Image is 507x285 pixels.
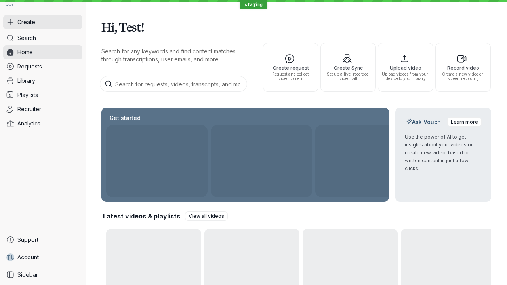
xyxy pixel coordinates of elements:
span: U [11,253,15,261]
button: Create [3,15,82,29]
button: Upload videoUpload videos from your device to your library [378,43,433,92]
span: Support [17,236,38,244]
button: Record videoCreate a new video or screen recording [435,43,491,92]
a: Sidebar [3,268,82,282]
span: Requests [17,63,42,70]
button: Create SyncSet up a live, recorded video call [320,43,376,92]
span: Sidebar [17,271,38,279]
span: Set up a live, recorded video call [324,72,372,81]
span: Upload videos from your device to your library [381,72,430,81]
span: Analytics [17,120,40,127]
span: Home [17,48,33,56]
span: Request and collect video content [267,72,315,81]
a: TUAccount [3,250,82,264]
span: Create a new video or screen recording [439,72,487,81]
a: Requests [3,59,82,74]
h1: Hi, Test! [101,16,491,38]
span: Create [17,18,35,26]
a: Playlists [3,88,82,102]
p: Use the power of AI to get insights about your videos or create new video-based or written conten... [405,133,482,173]
a: Go to homepage [3,3,17,9]
span: View all videos [189,212,224,220]
input: Search for requests, videos, transcripts, and more... [100,76,247,92]
a: Support [3,233,82,247]
span: Learn more [451,118,478,126]
span: Library [17,77,35,85]
h2: Latest videos & playlists [103,212,180,220]
button: Create requestRequest and collect video content [263,43,318,92]
a: Home [3,45,82,59]
span: Playlists [17,91,38,99]
a: Recruiter [3,102,82,116]
a: Analytics [3,116,82,131]
a: Search [3,31,82,45]
a: Learn more [447,117,482,127]
span: Create Sync [324,65,372,70]
p: Search for any keywords and find content matches through transcriptions, user emails, and more. [101,47,249,63]
h2: Ask Vouch [405,118,442,126]
span: Upload video [381,65,430,70]
a: Library [3,74,82,88]
span: Record video [439,65,487,70]
span: Recruiter [17,105,41,113]
a: View all videos [185,211,228,221]
span: T [6,253,11,261]
h2: Get started [108,114,142,122]
span: Create request [267,65,315,70]
span: Search [17,34,36,42]
span: Account [17,253,39,261]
